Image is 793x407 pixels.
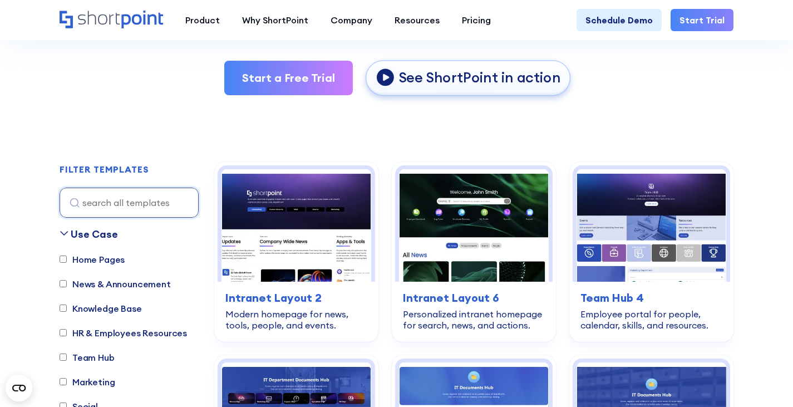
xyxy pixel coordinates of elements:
[580,308,722,331] div: Employee portal for people, calendar, skills, and resources.
[399,169,549,282] img: Intranet Layout 6 – SharePoint Homepage Design: Personalized intranet homepage for search, news, ...
[225,290,367,306] h3: Intranet Layout 2
[60,378,67,385] input: Marketing
[569,162,733,342] a: Team Hub 4 – SharePoint Employee Portal Template: Employee portal for people, calendar, skills, a...
[319,9,383,31] a: Company
[331,13,372,27] div: Company
[224,61,353,95] a: Start a Free Trial
[221,169,371,282] img: Intranet Layout 2 – SharePoint Homepage Design: Modern homepage for news, tools, people, and events.
[242,13,308,27] div: Why ShortPoint
[60,165,149,174] div: FILTER TEMPLATES
[214,162,378,342] a: Intranet Layout 2 – SharePoint Homepage Design: Modern homepage for news, tools, people, and even...
[225,308,367,331] div: Modern homepage for news, tools, people, and events.
[577,9,662,31] a: Schedule Demo
[185,13,220,27] div: Product
[462,13,491,27] div: Pricing
[174,9,231,31] a: Product
[392,162,556,342] a: Intranet Layout 6 – SharePoint Homepage Design: Personalized intranet homepage for search, news, ...
[60,31,733,41] h2: Site, intranet, and page templates built for modern SharePoint Intranet.
[60,256,67,263] input: Home Pages
[366,60,570,95] a: open lightbox
[577,169,726,282] img: Team Hub 4 – SharePoint Employee Portal Template: Employee portal for people, calendar, skills, a...
[580,290,722,306] h3: Team Hub 4
[60,329,67,336] input: HR & Employees Resources
[60,253,125,266] label: Home Pages
[395,13,440,27] div: Resources
[60,11,163,30] a: Home
[60,280,67,287] input: News & Announcement
[71,227,118,242] div: Use Case
[671,9,733,31] a: Start Trial
[60,354,67,361] input: Team Hub
[403,308,545,331] div: Personalized intranet homepage for search, news, and actions.
[6,375,32,401] button: Open CMP widget
[60,351,115,364] label: Team Hub
[398,68,560,87] p: See ShortPoint in action
[60,302,142,315] label: Knowledge Base
[60,188,199,218] input: search all templates
[231,9,319,31] a: Why ShortPoint
[737,354,793,407] iframe: Chat Widget
[451,9,502,31] a: Pricing
[60,326,187,340] label: HR & Employees Resources
[60,277,171,291] label: News & Announcement
[60,375,115,389] label: Marketing
[403,290,545,306] h3: Intranet Layout 6
[60,305,67,312] input: Knowledge Base
[383,9,451,31] a: Resources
